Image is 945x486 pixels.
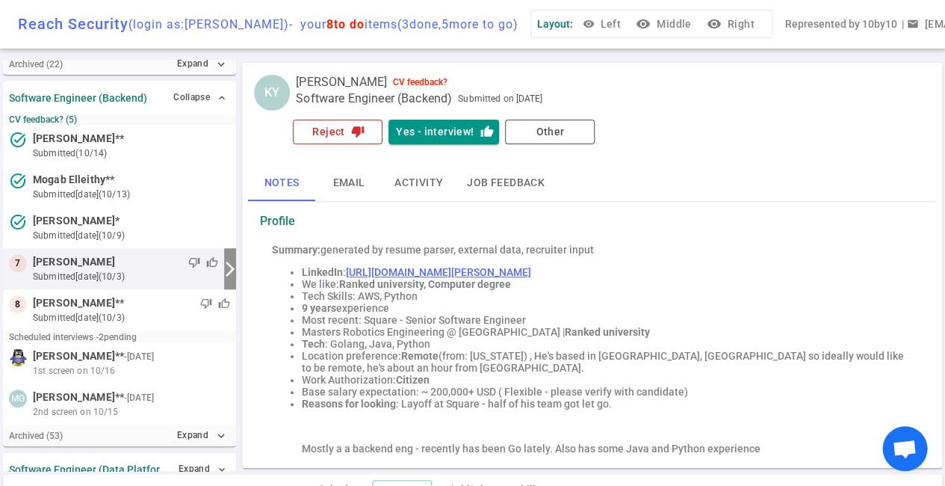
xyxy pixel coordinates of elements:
span: [PERSON_NAME] [33,131,115,147]
span: 2nd screen on 10/15 [33,405,119,419]
strong: Reasons for looking [302,398,396,410]
div: Reach Security [18,15,518,33]
button: Other [505,120,595,144]
i: task_alt [9,172,27,190]
small: CV feedback? (5) [9,114,230,125]
strong: Tech [302,338,325,350]
strong: Citizen [396,374,430,386]
small: submitted (10/14) [33,147,230,160]
small: Scheduled interviews - 2 pending [9,332,137,342]
button: Expandexpand_more [173,53,230,75]
span: [PERSON_NAME] [33,213,115,229]
small: submitted [DATE] (10/9) [33,229,230,242]
i: visibility [706,16,721,31]
span: [PERSON_NAME] [33,295,115,311]
li: Most recent: Square - Senior Software Engineer [302,314,912,326]
div: 7 [9,254,27,272]
i: expand_more [214,58,228,71]
strong: Software Engineer (Data Platform) [9,464,169,476]
i: task_alt [9,213,27,231]
small: Archived ( 53 ) [9,431,63,441]
span: - your items ( 3 done, 5 more to go) [289,17,518,31]
strong: 9 years [302,302,336,314]
small: submitted [DATE] (10/3) [33,270,218,283]
div: MG [9,390,27,407]
span: expand_less [216,92,228,104]
button: visibilityRight [703,10,760,38]
button: Collapse [170,87,230,108]
button: Email [315,165,382,201]
strong: Ranked university, Computer degree [339,278,511,290]
button: visibilityMiddle [633,10,697,38]
span: (login as: [PERSON_NAME] ) [128,17,289,31]
strong: Profile [260,214,295,228]
li: Work Authorization: [302,374,912,386]
li: Location preference: (from: [US_STATE]) , He's based in [GEOGRAPHIC_DATA], [GEOGRAPHIC_DATA] so i... [302,350,912,374]
button: Expand [175,458,230,480]
span: [PERSON_NAME] [33,348,115,364]
strong: LinkedIn [302,266,343,278]
span: email [906,18,918,30]
li: : Layoff at Square - half of his team got let go. [302,398,912,410]
div: CV feedback? [393,77,447,87]
div: basic tabs example [248,165,936,201]
span: Mogab Elleithy [33,172,105,188]
small: - [DATE] [124,391,154,405]
strong: Software Engineer (Backend) [9,92,147,104]
strong: Remote [401,350,439,362]
li: We like: [302,278,912,290]
span: Software Engineer (Backend) [296,91,452,106]
i: thumb_up [480,125,493,138]
span: thumb_down [188,256,200,268]
span: expand_more [216,464,228,476]
small: - [DATE] [124,350,154,363]
img: e0b1fa9d2abe6e1076f2b06aa2dcdcb6 [9,348,27,366]
span: [PERSON_NAME] [33,254,115,270]
div: Open chat [882,426,927,471]
small: submitted [DATE] (10/3) [33,311,230,324]
div: KY [254,75,290,111]
span: 1st screen on 10/16 [33,364,116,378]
button: Left [579,10,627,38]
li: experience [302,302,912,314]
li: Tech Skills: AWS, Python [302,290,912,302]
i: thumb_down [351,125,365,138]
div: 8 [9,295,27,313]
span: Submitted on [DATE] [458,91,542,106]
i: task_alt [9,131,27,149]
li: Base salary expectation: ~ 200,000+ USD ( Flexible - please verify with candidate) [302,386,912,398]
i: arrow_forward_ios [221,260,239,278]
button: Rejectthumb_down [293,120,382,144]
span: thumb_up [218,298,230,310]
small: submitted [DATE] (10/13) [33,188,230,201]
span: thumb_down [200,298,212,310]
span: [PERSON_NAME] [296,75,387,90]
li: Masters Robotics Engineering @ [GEOGRAPHIC_DATA] | [302,326,912,338]
span: thumb_up [206,256,218,268]
li: : Golang, Java, Python [302,338,912,350]
button: Yes - interview!thumb_up [388,120,499,144]
blockquote: Mostly a a backend eng - recently has been Go lately. Also has some Java and Python experience [302,443,882,455]
button: Notes [248,165,315,201]
strong: Ranked university [565,326,650,338]
button: Expandexpand_more [173,425,230,446]
button: Job feedback [455,165,557,201]
i: visibility [636,16,651,31]
button: Activity [382,165,455,201]
strong: Summary: [272,244,320,256]
small: Archived ( 22 ) [9,59,63,70]
span: 8 to do [326,17,365,31]
span: [PERSON_NAME] [33,390,115,405]
div: generated by resume parser, external data, recruiter input [272,244,912,256]
i: expand_more [214,429,228,443]
span: visibility [582,18,594,30]
li: : [302,266,912,278]
span: Layout: [537,18,573,30]
a: [URL][DOMAIN_NAME][PERSON_NAME] [346,266,531,278]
